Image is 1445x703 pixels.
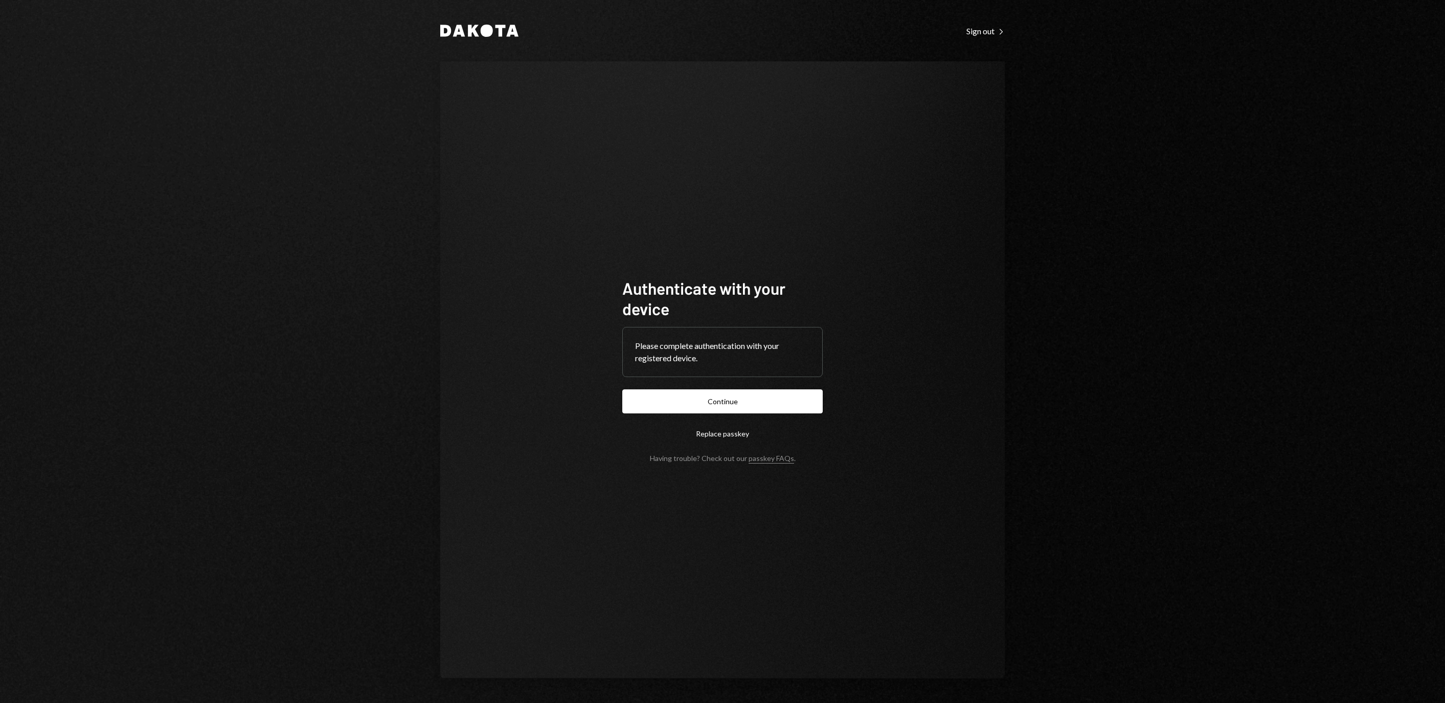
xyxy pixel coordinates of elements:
button: Replace passkey [622,422,823,446]
h1: Authenticate with your device [622,278,823,319]
a: Sign out [966,25,1005,36]
div: Sign out [966,26,1005,36]
button: Continue [622,389,823,413]
div: Having trouble? Check out our . [650,454,796,463]
a: passkey FAQs [749,454,794,464]
div: Please complete authentication with your registered device. [635,340,810,364]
